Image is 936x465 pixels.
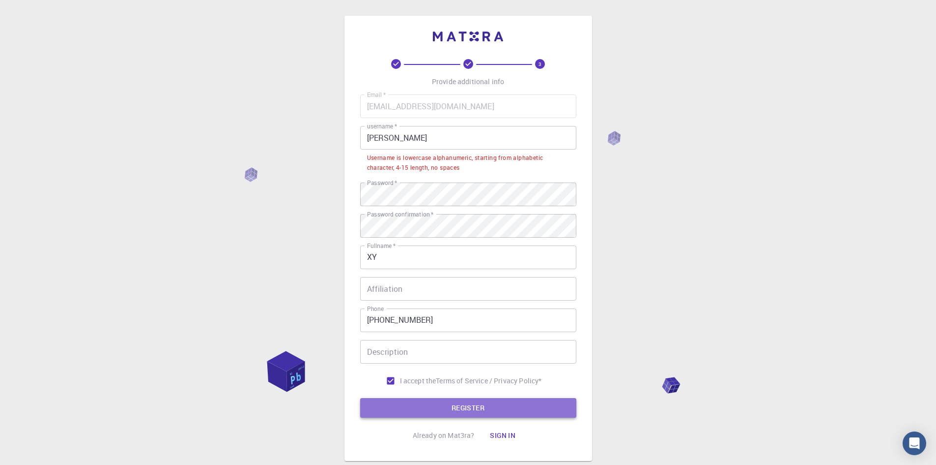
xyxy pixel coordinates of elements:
div: Open Intercom Messenger [903,432,926,455]
button: Sign in [482,426,523,445]
p: Terms of Service / Privacy Policy * [436,376,541,386]
label: Password [367,179,397,187]
label: Email [367,91,386,99]
text: 3 [539,61,541,67]
div: Username is lowercase alphanumeric, starting from alphabetic character, 4-15 length, no spaces [367,153,569,173]
a: Terms of Service / Privacy Policy* [436,376,541,386]
p: Provide additional info [432,77,504,87]
label: Fullname [367,242,396,250]
label: Phone [367,305,384,313]
label: username [367,122,397,130]
label: Password confirmation [367,210,433,218]
span: I accept the [400,376,436,386]
p: Already on Mat3ra? [413,431,475,440]
button: REGISTER [360,398,576,418]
